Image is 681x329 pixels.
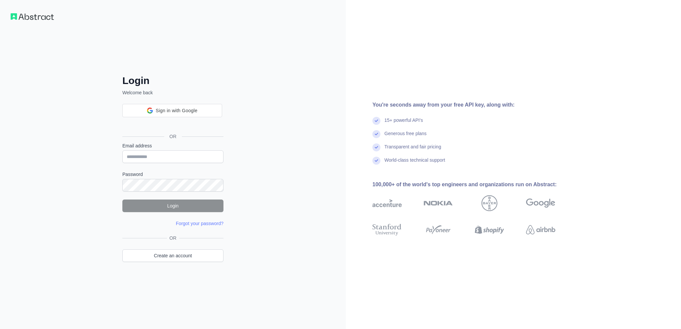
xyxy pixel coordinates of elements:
span: OR [164,133,182,140]
a: Forgot your password? [176,221,223,226]
div: Sign in with Google [122,104,222,117]
img: accenture [372,195,402,211]
img: Workflow [11,13,54,20]
img: stanford university [372,222,402,237]
h2: Login [122,75,223,87]
div: 15+ powerful API's [384,117,423,130]
img: airbnb [526,222,555,237]
img: shopify [475,222,504,237]
img: nokia [424,195,453,211]
span: Sign in with Google [156,107,197,114]
div: You're seconds away from your free API key, along with: [372,101,577,109]
img: check mark [372,117,380,125]
img: google [526,195,555,211]
p: Welcome back [122,89,223,96]
label: Password [122,171,223,178]
img: payoneer [424,222,453,237]
img: check mark [372,157,380,165]
div: Generous free plans [384,130,427,143]
div: World-class technical support [384,157,445,170]
iframe: Sign in with Google Button [119,117,225,131]
img: check mark [372,143,380,151]
button: Login [122,200,223,212]
img: check mark [372,130,380,138]
div: 100,000+ of the world's top engineers and organizations run on Abstract: [372,181,577,189]
div: Transparent and fair pricing [384,143,441,157]
span: OR [167,235,179,241]
a: Create an account [122,249,223,262]
label: Email address [122,142,223,149]
img: bayer [481,195,497,211]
